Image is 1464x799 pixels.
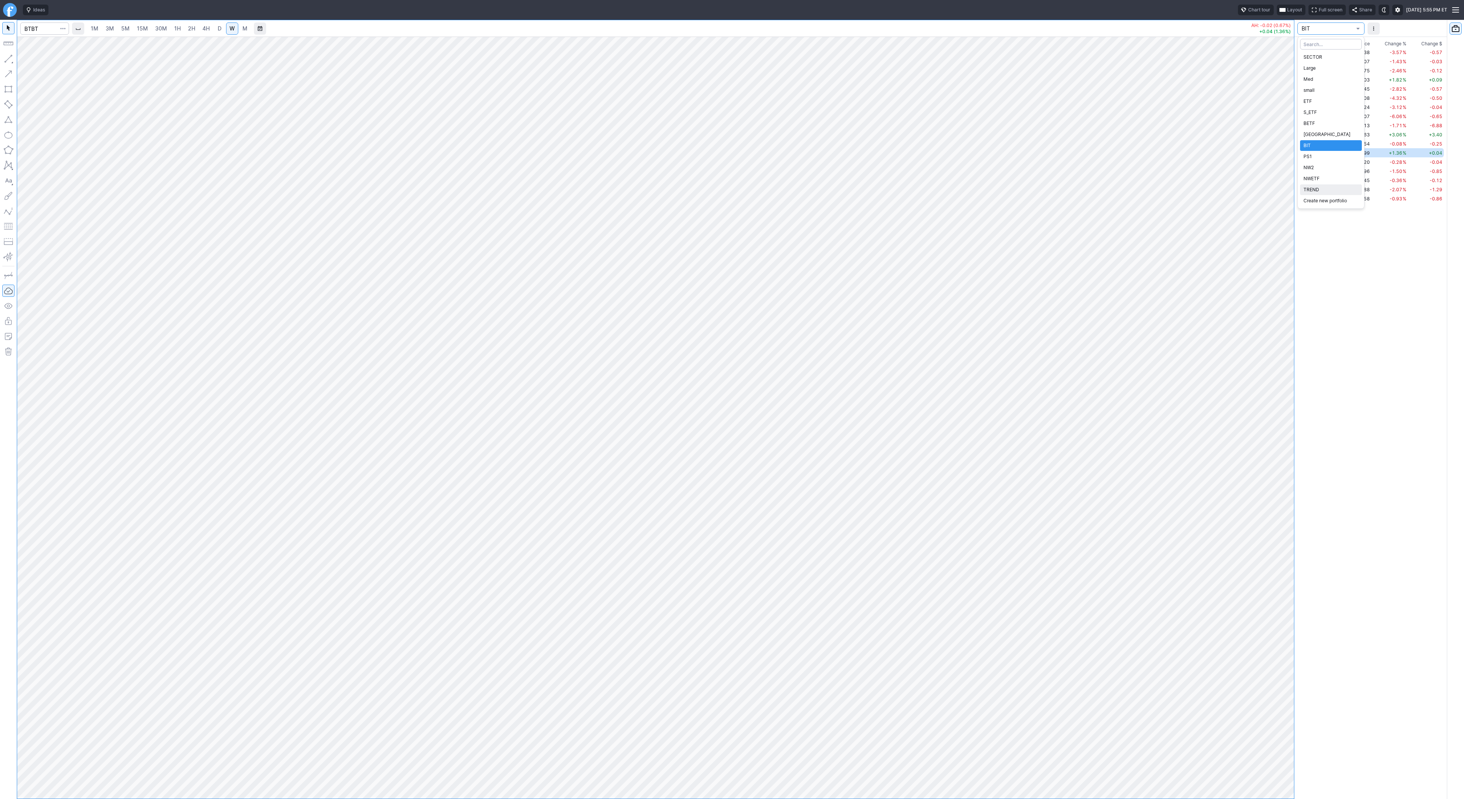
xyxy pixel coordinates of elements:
[1303,64,1358,72] span: Large
[1303,120,1358,127] span: BETF
[1303,197,1358,205] span: Create new portfolio
[1303,75,1358,83] span: Med
[1303,142,1358,149] span: BIT
[1303,164,1358,171] span: NW2
[1303,109,1358,116] span: S_ETF
[1303,86,1358,94] span: small
[1300,39,1362,50] input: Search…
[1303,175,1358,183] span: NWETF
[1303,98,1358,105] span: ETF
[1303,186,1358,194] span: TREND
[1303,153,1358,160] span: PS1
[1303,53,1358,61] span: SECTOR
[1303,131,1358,138] span: [GEOGRAPHIC_DATA]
